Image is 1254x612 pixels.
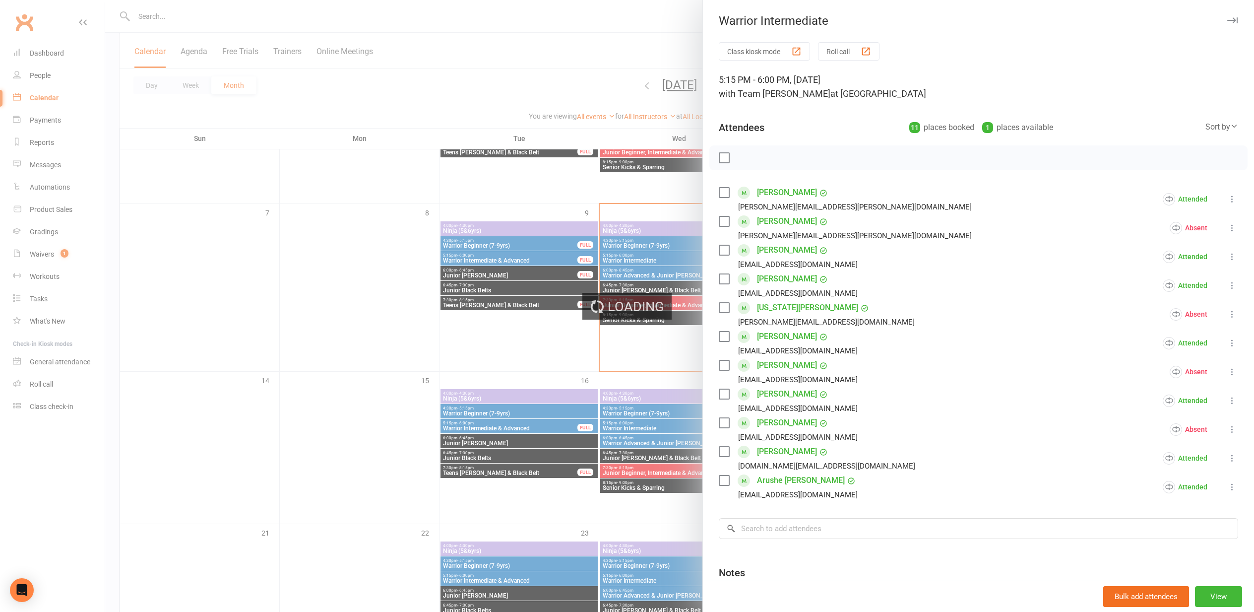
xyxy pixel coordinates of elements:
[738,431,858,444] div: [EMAIL_ADDRESS][DOMAIN_NAME]
[738,344,858,357] div: [EMAIL_ADDRESS][DOMAIN_NAME]
[757,300,858,316] a: [US_STATE][PERSON_NAME]
[738,229,972,242] div: [PERSON_NAME][EMAIL_ADDRESS][PERSON_NAME][DOMAIN_NAME]
[909,121,974,135] div: places booked
[757,473,845,488] a: Arushe [PERSON_NAME]
[1205,121,1238,134] div: Sort by
[703,14,1254,28] div: Warrior Intermediate
[738,316,915,329] div: [PERSON_NAME][EMAIL_ADDRESS][DOMAIN_NAME]
[1170,222,1207,234] div: Absent
[719,88,830,99] span: with Team [PERSON_NAME]
[830,88,926,99] span: at [GEOGRAPHIC_DATA]
[757,185,817,201] a: [PERSON_NAME]
[757,242,817,258] a: [PERSON_NAME]
[909,122,920,133] div: 11
[982,121,1053,135] div: places available
[757,357,817,373] a: [PERSON_NAME]
[738,460,915,473] div: [DOMAIN_NAME][EMAIL_ADDRESS][DOMAIN_NAME]
[719,121,764,135] div: Attendees
[1163,481,1207,493] div: Attended
[757,271,817,287] a: [PERSON_NAME]
[1163,279,1207,292] div: Attended
[10,578,34,602] div: Open Intercom Messenger
[1163,251,1207,263] div: Attended
[757,329,817,344] a: [PERSON_NAME]
[757,386,817,402] a: [PERSON_NAME]
[757,444,817,460] a: [PERSON_NAME]
[719,566,745,580] div: Notes
[738,402,858,415] div: [EMAIL_ADDRESS][DOMAIN_NAME]
[719,42,810,61] button: Class kiosk mode
[982,122,993,133] div: 1
[1170,308,1207,321] div: Absent
[1170,366,1207,378] div: Absent
[1170,423,1207,436] div: Absent
[757,213,817,229] a: [PERSON_NAME]
[738,201,972,213] div: [PERSON_NAME][EMAIL_ADDRESS][PERSON_NAME][DOMAIN_NAME]
[1163,395,1207,407] div: Attended
[719,518,1238,539] input: Search to add attendees
[738,258,858,271] div: [EMAIL_ADDRESS][DOMAIN_NAME]
[1103,586,1189,607] button: Bulk add attendees
[1163,452,1207,465] div: Attended
[738,287,858,300] div: [EMAIL_ADDRESS][DOMAIN_NAME]
[738,373,858,386] div: [EMAIL_ADDRESS][DOMAIN_NAME]
[1195,586,1242,607] button: View
[757,415,817,431] a: [PERSON_NAME]
[719,73,1238,101] div: 5:15 PM - 6:00 PM, [DATE]
[738,488,858,501] div: [EMAIL_ADDRESS][DOMAIN_NAME]
[1163,193,1207,205] div: Attended
[1163,337,1207,349] div: Attended
[818,42,879,61] button: Roll call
